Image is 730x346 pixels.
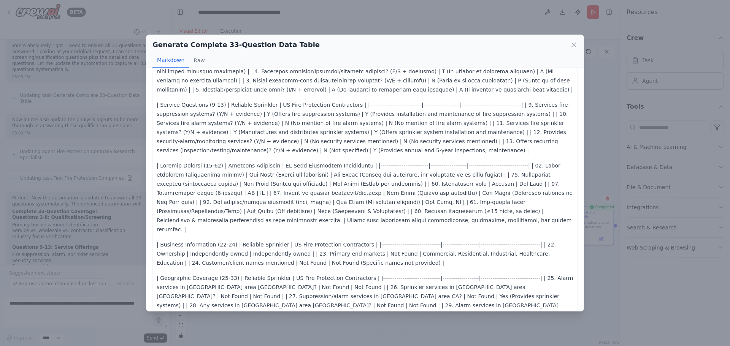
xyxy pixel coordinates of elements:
p: | Service Questions (9-13) | Reliable Sprinkler | US Fire Protection Contractors | |-------------... [157,100,573,155]
p: | Business Information (22-24) | Reliable Sprinkler | US Fire Protection Contractors | |---------... [157,240,573,267]
button: Markdown [152,53,189,68]
p: | Loremip Dolorsi (15-62) | Ametcons Adipiscin | EL Sedd Eiusmodtem Incididuntu | |--------------... [157,161,573,234]
button: Raw [189,53,209,68]
p: | Geographic Coverage (25-33) | Reliable Sprinkler | US Fire Protection Contractors | |----------... [157,273,573,337]
h2: Generate Complete 33-Question Data Table [152,39,320,50]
